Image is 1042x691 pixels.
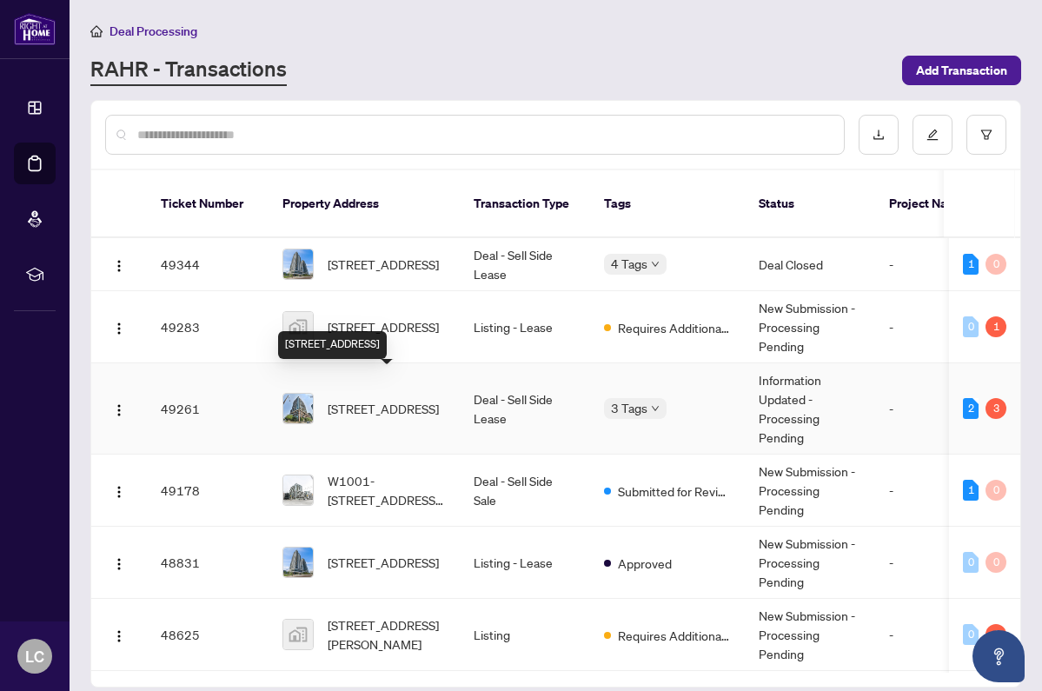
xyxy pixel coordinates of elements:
[875,527,979,599] td: -
[25,644,44,668] span: LC
[745,527,875,599] td: New Submission - Processing Pending
[328,553,439,572] span: [STREET_ADDRESS]
[283,620,313,649] img: thumbnail-img
[859,115,899,155] button: download
[618,482,731,501] span: Submitted for Review
[460,291,590,363] td: Listing - Lease
[963,254,979,275] div: 1
[986,480,1006,501] div: 0
[147,291,269,363] td: 49283
[147,170,269,238] th: Ticket Number
[112,629,126,643] img: Logo
[147,238,269,291] td: 49344
[328,471,446,509] span: W1001-[STREET_ADDRESS][PERSON_NAME]
[963,398,979,419] div: 2
[112,322,126,336] img: Logo
[460,363,590,455] td: Deal - Sell Side Lease
[651,260,660,269] span: down
[460,238,590,291] td: Deal - Sell Side Lease
[875,170,979,238] th: Project Name
[112,403,126,417] img: Logo
[980,129,992,141] span: filter
[875,238,979,291] td: -
[105,548,133,576] button: Logo
[283,394,313,423] img: thumbnail-img
[986,316,1006,337] div: 1
[283,249,313,279] img: thumbnail-img
[926,129,939,141] span: edit
[147,455,269,527] td: 49178
[745,291,875,363] td: New Submission - Processing Pending
[963,480,979,501] div: 1
[112,485,126,499] img: Logo
[147,599,269,671] td: 48625
[963,316,979,337] div: 0
[328,399,439,418] span: [STREET_ADDRESS]
[963,552,979,573] div: 0
[147,527,269,599] td: 48831
[875,599,979,671] td: -
[963,624,979,645] div: 0
[278,331,387,359] div: [STREET_ADDRESS]
[651,404,660,413] span: down
[916,56,1007,84] span: Add Transaction
[283,312,313,342] img: thumbnail-img
[460,455,590,527] td: Deal - Sell Side Sale
[105,313,133,341] button: Logo
[283,548,313,577] img: thumbnail-img
[14,13,56,45] img: logo
[611,254,647,274] span: 4 Tags
[90,55,287,86] a: RAHR - Transactions
[913,115,952,155] button: edit
[618,626,731,645] span: Requires Additional Docs
[745,170,875,238] th: Status
[902,56,1021,85] button: Add Transaction
[972,630,1025,682] button: Open asap
[875,363,979,455] td: -
[112,557,126,571] img: Logo
[460,170,590,238] th: Transaction Type
[328,255,439,274] span: [STREET_ADDRESS]
[875,455,979,527] td: -
[611,398,647,418] span: 3 Tags
[283,475,313,505] img: thumbnail-img
[745,455,875,527] td: New Submission - Processing Pending
[269,170,460,238] th: Property Address
[986,624,1006,645] div: 1
[873,129,885,141] span: download
[986,552,1006,573] div: 0
[745,363,875,455] td: Information Updated - Processing Pending
[112,259,126,273] img: Logo
[90,25,103,37] span: home
[460,527,590,599] td: Listing - Lease
[590,170,745,238] th: Tags
[328,615,446,654] span: [STREET_ADDRESS][PERSON_NAME]
[618,554,672,573] span: Approved
[745,238,875,291] td: Deal Closed
[986,398,1006,419] div: 3
[460,599,590,671] td: Listing
[875,291,979,363] td: -
[618,318,731,337] span: Requires Additional Docs
[105,476,133,504] button: Logo
[105,250,133,278] button: Logo
[105,395,133,422] button: Logo
[745,599,875,671] td: New Submission - Processing Pending
[110,23,197,39] span: Deal Processing
[966,115,1006,155] button: filter
[105,621,133,648] button: Logo
[328,317,439,336] span: [STREET_ADDRESS]
[986,254,1006,275] div: 0
[147,363,269,455] td: 49261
